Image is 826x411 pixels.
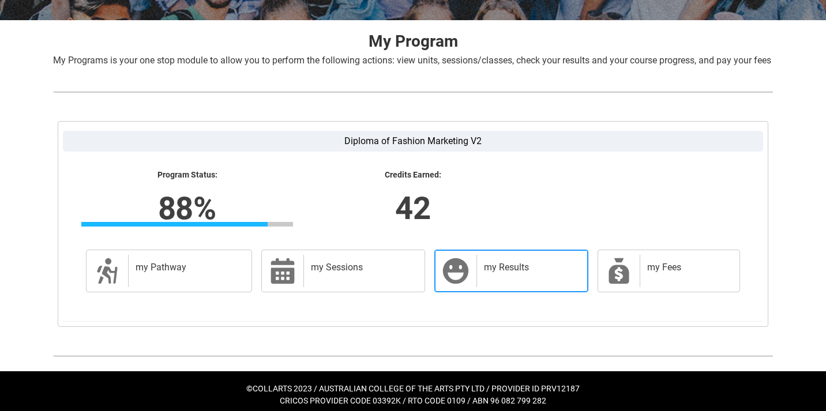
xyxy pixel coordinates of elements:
a: my Fees [598,250,740,292]
h2: my Sessions [311,262,413,273]
span: My Programs is your one stop module to allow you to perform the following actions: view units, se... [53,55,771,66]
h2: my Fees [647,262,728,273]
div: Progress Bar [81,222,293,227]
h2: my Pathway [136,262,240,273]
span: Description of icon when needed [93,257,121,285]
a: my Sessions [261,250,425,292]
label: Diploma of Fashion Marketing V2 [63,131,763,152]
a: my Results [434,250,588,292]
strong: My Program [369,32,458,51]
lightning-formatted-text: Program Status: [81,170,293,180]
h2: my Results [484,262,576,273]
lightning-formatted-number: 42 [233,184,593,232]
span: My Payments [605,257,633,285]
lightning-formatted-text: Credits Earned: [307,170,519,180]
img: REDU_GREY_LINE [53,86,773,98]
img: REDU_GREY_LINE [53,350,773,362]
lightning-formatted-number: 88% [7,184,367,232]
a: my Pathway [86,250,252,292]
